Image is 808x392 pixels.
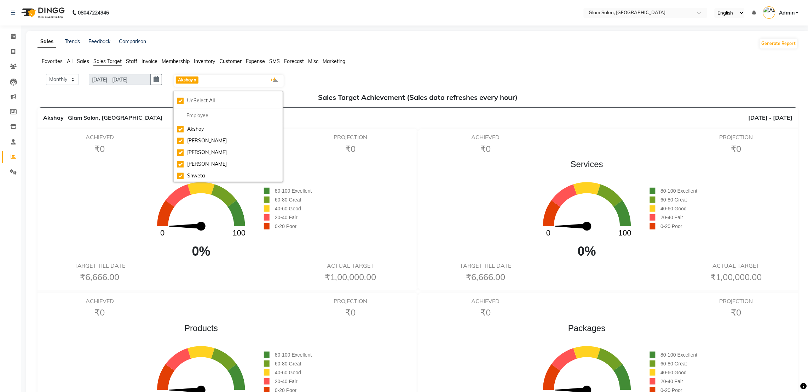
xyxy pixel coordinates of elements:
div: [PERSON_NAME] [177,137,279,144]
h6: ACTUAL TARGET [293,262,408,269]
h5: Sales Target Achievement (Sales data refreshes every hour) [43,93,793,102]
span: Products [138,322,264,335]
span: 0% [524,242,650,261]
h6: TARGET TILL DATE [428,262,543,269]
span: 0-20 Poor [661,223,682,229]
span: Expense [246,58,265,64]
span: 60-80 Great [275,361,301,367]
span: Favorites [42,58,63,64]
a: Trends [65,38,80,45]
span: 60-80 Great [661,197,687,203]
span: Customer [219,58,242,64]
h6: ₹0 [293,307,408,318]
h6: TARGET TILL DATE [42,262,157,269]
div: Shweta [177,172,279,180]
span: 80-100 Excellent [275,188,312,194]
h6: ₹0 [293,144,408,154]
text: 0 [160,229,165,238]
h6: ACHIEVED [428,298,543,305]
span: 80-100 Excellent [275,352,312,358]
div: UnSelect All [177,97,279,104]
span: Invoice [142,58,157,64]
span: Inventory [194,58,215,64]
span: 80-100 Excellent [661,188,698,194]
span: 0% [138,242,264,261]
h6: ₹0 [42,307,157,318]
h6: ₹6,666.00 [428,272,543,282]
div: [PERSON_NAME] [177,149,279,156]
span: 40-60 Good [275,370,301,375]
h6: ₹0 [679,307,793,318]
a: x [193,77,196,83]
span: 20-40 Fair [275,215,298,220]
span: Staff [126,58,137,64]
span: Membership [162,58,190,64]
h6: ₹0 [428,144,543,154]
span: Akshay [43,114,64,121]
h6: PROJECTION [293,134,408,141]
div: Akshay [177,125,279,133]
a: Comparison [119,38,146,45]
span: Marketing [323,58,345,64]
span: Packages [524,322,650,335]
input: DD/MM/YYYY-DD/MM/YYYY [89,74,151,85]
h6: ₹0 [42,144,157,154]
span: 40-60 Good [275,206,301,211]
span: 60-80 Great [661,361,687,367]
span: 20-40 Fair [275,379,298,384]
h6: ACHIEVED [42,298,157,305]
span: 40-60 Good [661,206,687,211]
text: 100 [233,229,246,238]
span: Sales [77,58,89,64]
h6: ACHIEVED [428,134,543,141]
a: Sales [37,35,56,48]
text: 0 [546,229,550,238]
h6: ACTUAL TARGET [679,262,793,269]
input: multiselect-search [177,112,279,119]
span: Sales [138,158,264,171]
span: Admin [779,9,795,17]
span: 80-100 Excellent [661,352,698,358]
span: 0-20 Poor [275,223,296,229]
h6: PROJECTION [293,298,408,305]
span: Sales Target [93,58,122,64]
h6: ₹1,00,000.00 [293,272,408,282]
img: Admin [763,6,775,19]
h6: ₹0 [428,307,543,318]
span: All [67,58,73,64]
span: [DATE] - [DATE] [749,113,793,122]
h6: ₹6,666.00 [42,272,157,282]
span: 20-40 Fair [661,379,683,384]
h6: PROJECTION [679,298,793,305]
button: Generate Report [760,39,798,49]
div: [PERSON_NAME] [177,160,279,168]
span: 40-60 Good [661,370,687,375]
span: Glam Salon, [GEOGRAPHIC_DATA] [68,114,163,121]
h6: PROJECTION [679,134,793,141]
img: logo [18,3,67,23]
span: 20-40 Fair [661,215,683,220]
h6: ACHIEVED [42,134,157,141]
h6: ₹0 [679,144,793,154]
a: Feedback [88,38,110,45]
text: 100 [618,229,631,238]
b: 08047224946 [78,3,109,23]
span: SMS [269,58,280,64]
span: Akshay [178,77,193,83]
span: 60-80 Great [275,197,301,203]
span: Forecast [284,58,304,64]
span: Misc [308,58,318,64]
span: Services [524,158,650,171]
h6: ₹1,00,000.00 [679,272,793,282]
